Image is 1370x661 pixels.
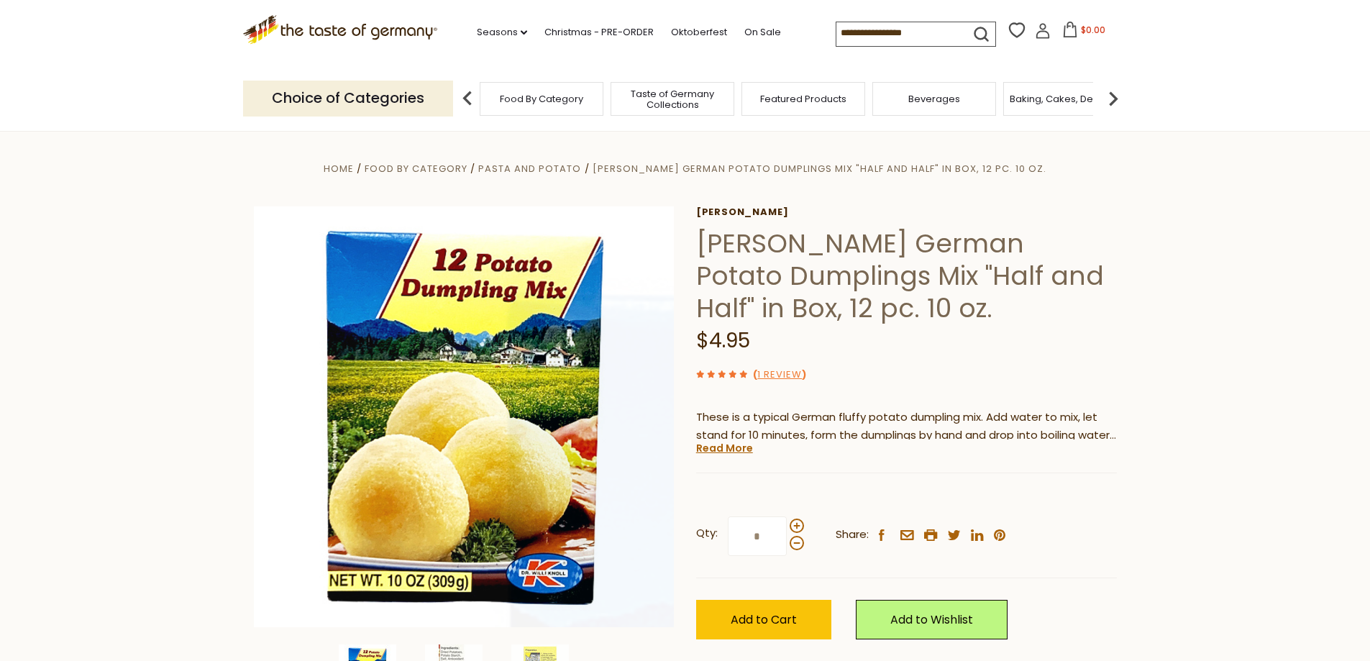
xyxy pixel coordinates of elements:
a: Pasta and Potato [478,162,581,175]
a: Seasons [477,24,527,40]
a: Christmas - PRE-ORDER [544,24,654,40]
button: $0.00 [1054,22,1115,43]
a: Beverages [908,94,960,104]
p: Choice of Categories [243,81,453,116]
span: Share: [836,526,869,544]
a: Food By Category [365,162,467,175]
img: previous arrow [453,84,482,113]
a: Oktoberfest [671,24,727,40]
span: $0.00 [1081,24,1105,36]
img: next arrow [1099,84,1128,113]
strong: Qty: [696,524,718,542]
img: Dr. Knoll German Potato Dumplings Mix "Half and Half" in Box, 12 pc. 10 oz. [254,206,675,627]
a: Read More [696,441,753,455]
a: Baking, Cakes, Desserts [1010,94,1121,104]
a: Taste of Germany Collections [615,88,730,110]
input: Qty: [728,516,787,556]
a: Home [324,162,354,175]
p: These is a typical German fluffy potato dumpling mix. Add water to mix, let stand for 10 minutes,... [696,409,1117,445]
h1: [PERSON_NAME] German Potato Dumplings Mix "Half and Half" in Box, 12 pc. 10 oz. [696,227,1117,324]
a: Add to Wishlist [856,600,1008,639]
button: Add to Cart [696,600,831,639]
span: ( ) [753,368,806,381]
a: [PERSON_NAME] German Potato Dumplings Mix "Half and Half" in Box, 12 pc. 10 oz. [593,162,1046,175]
a: [PERSON_NAME] [696,206,1117,218]
span: Add to Cart [731,611,797,628]
a: Featured Products [760,94,846,104]
a: On Sale [744,24,781,40]
span: $4.95 [696,327,750,355]
a: Food By Category [500,94,583,104]
a: 1 Review [757,368,802,383]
